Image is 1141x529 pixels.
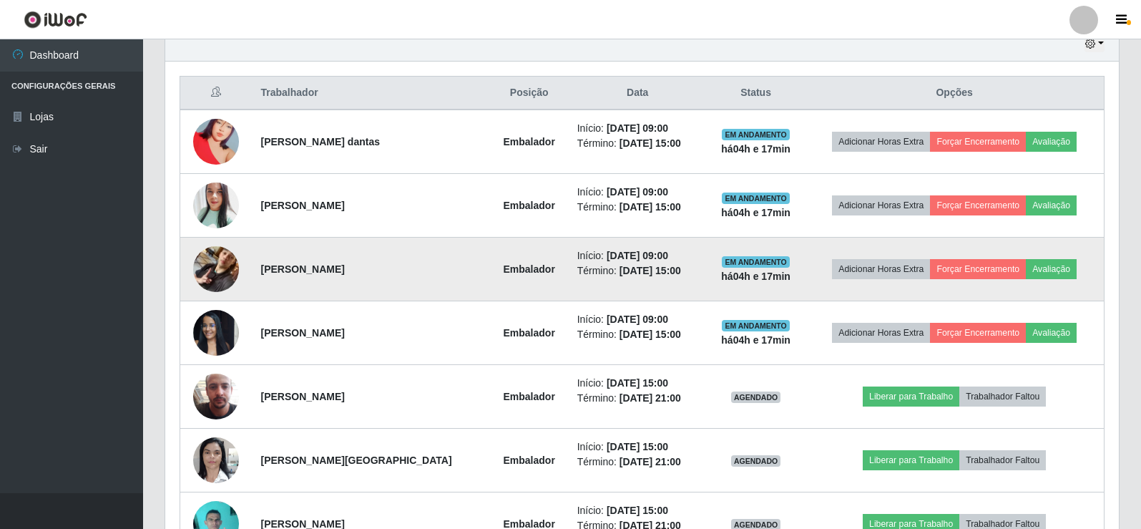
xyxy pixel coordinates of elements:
[863,450,959,470] button: Liberar para Trabalho
[577,263,698,278] li: Término:
[959,450,1046,470] button: Trabalhador Faltou
[930,195,1026,215] button: Forçar Encerramento
[607,505,668,516] time: [DATE] 15:00
[707,77,805,110] th: Status
[607,250,668,261] time: [DATE] 09:00
[620,456,681,467] time: [DATE] 21:00
[261,391,345,402] strong: [PERSON_NAME]
[577,503,698,518] li: Início:
[930,132,1026,152] button: Forçar Encerramento
[503,263,554,275] strong: Embalador
[620,265,681,276] time: [DATE] 15:00
[607,314,668,325] time: [DATE] 09:00
[1026,323,1077,343] button: Avaliação
[722,320,790,331] span: EM ANDAMENTO
[1026,259,1077,279] button: Avaliação
[577,136,698,151] li: Término:
[721,207,790,218] strong: há 04 h e 17 min
[832,323,930,343] button: Adicionar Horas Extra
[607,122,668,134] time: [DATE] 09:00
[193,302,239,363] img: 1737733011541.jpeg
[930,323,1026,343] button: Forçar Encerramento
[722,129,790,140] span: EM ANDAMENTO
[193,356,239,437] img: 1745843945427.jpeg
[569,77,707,110] th: Data
[253,77,490,110] th: Trabalhador
[731,392,781,403] span: AGENDADO
[24,11,87,29] img: CoreUI Logo
[577,440,698,455] li: Início:
[607,186,668,198] time: [DATE] 09:00
[722,193,790,204] span: EM ANDAMENTO
[503,455,554,466] strong: Embalador
[863,387,959,407] button: Liberar para Trabalho
[261,136,380,147] strong: [PERSON_NAME] dantas
[577,185,698,200] li: Início:
[1026,132,1077,152] button: Avaliação
[721,334,790,346] strong: há 04 h e 17 min
[577,391,698,406] li: Término:
[503,200,554,211] strong: Embalador
[577,121,698,136] li: Início:
[261,455,452,466] strong: [PERSON_NAME][GEOGRAPHIC_DATA]
[620,329,681,340] time: [DATE] 15:00
[490,77,569,110] th: Posição
[620,137,681,149] time: [DATE] 15:00
[607,377,668,389] time: [DATE] 15:00
[193,178,239,233] img: 1748729241814.jpeg
[805,77,1104,110] th: Opções
[620,392,681,404] time: [DATE] 21:00
[577,376,698,391] li: Início:
[193,228,239,310] img: 1746137035035.jpeg
[577,455,698,470] li: Término:
[620,201,681,213] time: [DATE] 15:00
[721,271,790,282] strong: há 04 h e 17 min
[577,200,698,215] li: Término:
[930,259,1026,279] button: Forçar Encerramento
[1026,195,1077,215] button: Avaliação
[722,256,790,268] span: EM ANDAMENTO
[959,387,1046,407] button: Trabalhador Faltou
[261,200,345,211] strong: [PERSON_NAME]
[577,327,698,342] li: Término:
[577,248,698,263] li: Início:
[193,101,239,183] img: 1718807119279.jpeg
[832,195,930,215] button: Adicionar Horas Extra
[261,327,345,339] strong: [PERSON_NAME]
[503,136,554,147] strong: Embalador
[193,429,239,490] img: 1694453372238.jpeg
[731,455,781,467] span: AGENDADO
[503,327,554,339] strong: Embalador
[832,259,930,279] button: Adicionar Horas Extra
[503,391,554,402] strong: Embalador
[607,441,668,452] time: [DATE] 15:00
[577,312,698,327] li: Início:
[261,263,345,275] strong: [PERSON_NAME]
[832,132,930,152] button: Adicionar Horas Extra
[721,143,790,155] strong: há 04 h e 17 min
